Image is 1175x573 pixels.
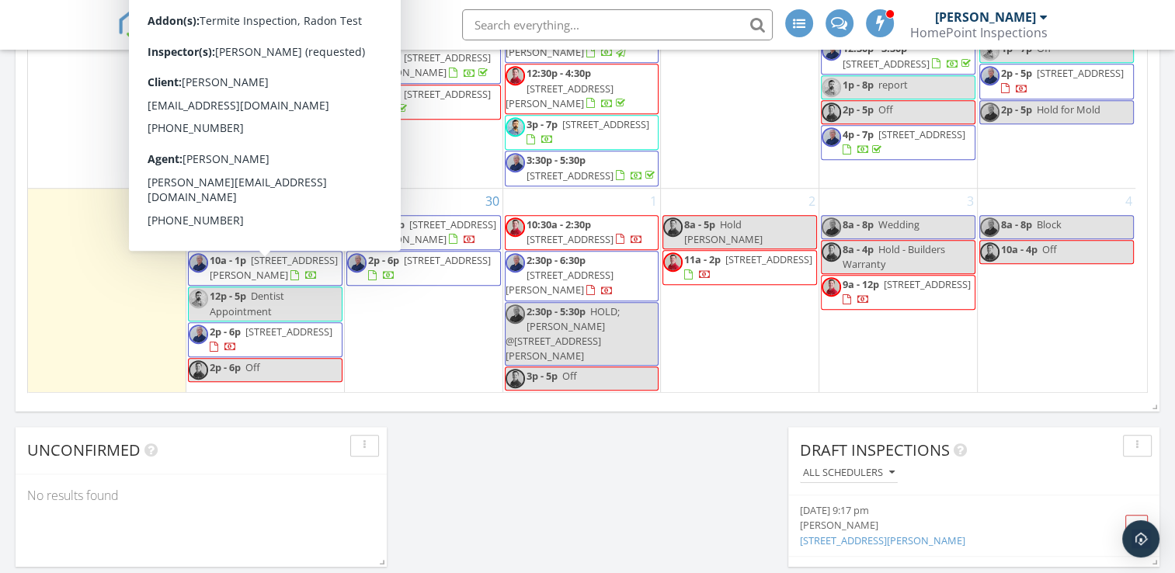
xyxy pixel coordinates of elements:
[821,39,975,74] a: 12:30p - 3:30p [STREET_ADDRESS]
[186,188,345,392] td: Go to September 29, 2025
[189,253,208,273] img: new_head_shot_2.jpg
[368,50,491,79] span: [STREET_ADDRESS][PERSON_NAME]
[661,188,819,392] td: Go to October 2, 2025
[1122,189,1135,214] a: Go to October 4, 2025
[647,189,660,214] a: Go to October 1, 2025
[1037,66,1124,80] span: [STREET_ADDRESS]
[822,102,841,122] img: profile_pic_1.png
[505,115,659,150] a: 3p - 7p [STREET_ADDRESS]
[482,189,502,214] a: Go to September 30, 2025
[210,253,338,282] a: 10a - 1p [STREET_ADDRESS][PERSON_NAME]
[805,189,819,214] a: Go to October 2, 2025
[189,360,208,380] img: profile_pic_1.png
[188,322,342,357] a: 2p - 6p [STREET_ADDRESS]
[800,463,898,484] button: All schedulers
[843,242,874,256] span: 8a - 4p
[506,66,628,109] a: 12:30p - 4:30p [STREET_ADDRESS][PERSON_NAME]
[505,64,659,114] a: 12:30p - 4:30p [STREET_ADDRESS][PERSON_NAME]
[964,189,977,214] a: Go to October 3, 2025
[819,188,978,392] td: Go to October 3, 2025
[878,217,919,231] span: Wedding
[210,217,338,246] a: 9a - 12p [STREET_ADDRESS]
[980,102,999,122] img: new_head_shot_2.jpg
[980,217,999,237] img: new_head_shot_2.jpg
[189,289,208,308] img: tom_2.jpg
[562,369,577,383] span: Off
[822,78,841,97] img: tom_2.jpg
[506,117,525,137] img: tom_2.jpg
[684,252,721,266] span: 11a - 2p
[404,87,491,101] span: [STREET_ADDRESS]
[527,232,614,246] span: [STREET_ADDRESS]
[527,369,558,383] span: 3p - 5p
[527,117,558,131] span: 3p - 7p
[506,66,525,85] img: profile_pic_1.png
[684,217,715,231] span: 8a - 5p
[506,153,525,172] img: new_head_shot_2.jpg
[368,87,491,116] a: 2p - 5p [STREET_ADDRESS]
[188,215,342,250] a: 9a - 12p [STREET_ADDRESS]
[822,217,841,237] img: new_head_shot_2.jpg
[1001,102,1032,116] span: 2p - 5p
[210,289,246,303] span: 12p - 5p
[843,277,879,291] span: 9a - 12p
[506,304,620,363] span: HOLD; [PERSON_NAME] @[STREET_ADDRESS][PERSON_NAME]
[210,325,241,339] span: 2p - 6p
[977,188,1135,392] td: Go to October 4, 2025
[189,325,208,344] img: new_head_shot_2.jpg
[843,57,930,71] span: [STREET_ADDRESS]
[1001,66,1032,80] span: 2p - 5p
[16,474,387,516] div: No results found
[245,360,260,374] span: Off
[347,87,367,106] img: profile_pic_1.png
[28,188,186,392] td: Go to September 28, 2025
[506,268,614,297] span: [STREET_ADDRESS][PERSON_NAME]
[843,41,974,70] a: 12:30p - 3:30p [STREET_ADDRESS]
[210,360,241,374] span: 2p - 6p
[462,9,773,40] input: Search everything...
[843,127,965,156] a: 4p - 7p [STREET_ADDRESS]
[684,217,763,246] span: Hold [PERSON_NAME]
[27,439,141,460] span: Unconfirmed
[878,127,965,141] span: [STREET_ADDRESS]
[368,253,399,267] span: 2p - 6p
[1001,242,1038,256] span: 10a - 4p
[505,215,659,250] a: 10:30a - 2:30p [STREET_ADDRESS]
[822,127,841,147] img: new_head_shot_2.jpg
[1001,66,1124,95] a: 2p - 5p [STREET_ADDRESS]
[506,304,525,324] img: new_head_shot_2.jpg
[368,87,399,101] span: 2p - 5p
[1037,217,1062,231] span: Block
[821,125,975,160] a: 4p - 7p [STREET_ADDRESS]
[910,25,1048,40] div: HomePoint Inspections
[347,253,367,273] img: new_head_shot_2.jpg
[663,252,683,272] img: profile_pic_1.png
[822,41,841,61] img: new_head_shot_2.jpg
[368,217,496,246] a: 10a - 2p [STREET_ADDRESS][PERSON_NAME]
[347,50,367,70] img: new_head_shot_2.jpg
[245,325,332,339] span: [STREET_ADDRESS]
[368,217,496,246] span: [STREET_ADDRESS][PERSON_NAME]
[843,242,945,271] span: Hold - Builders Warranty
[684,252,812,281] a: 11a - 2p [STREET_ADDRESS]
[800,518,1090,533] div: [PERSON_NAME]
[527,253,586,267] span: 2:30p - 6:30p
[663,217,683,237] img: profile_pic_1.png
[527,66,591,80] span: 12:30p - 4:30p
[527,117,649,146] a: 3p - 7p [STREET_ADDRESS]
[800,503,1090,518] div: [DATE] 9:17 pm
[368,50,399,64] span: 2p - 6p
[404,253,491,267] span: [STREET_ADDRESS]
[935,9,1036,25] div: [PERSON_NAME]
[346,48,501,83] a: 2p - 6p [STREET_ADDRESS][PERSON_NAME]
[562,117,649,131] span: [STREET_ADDRESS]
[210,253,246,267] span: 10a - 1p
[165,189,186,214] a: Go to September 28, 2025
[527,153,586,167] span: 3:30p - 5:30p
[506,217,525,237] img: profile_pic_1.png
[210,289,284,318] span: Dentist Appointment
[800,503,1090,548] a: [DATE] 9:17 pm [PERSON_NAME] [STREET_ADDRESS][PERSON_NAME]
[1042,242,1057,256] span: Off
[878,78,908,92] span: report
[980,242,999,262] img: profile_pic_1.png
